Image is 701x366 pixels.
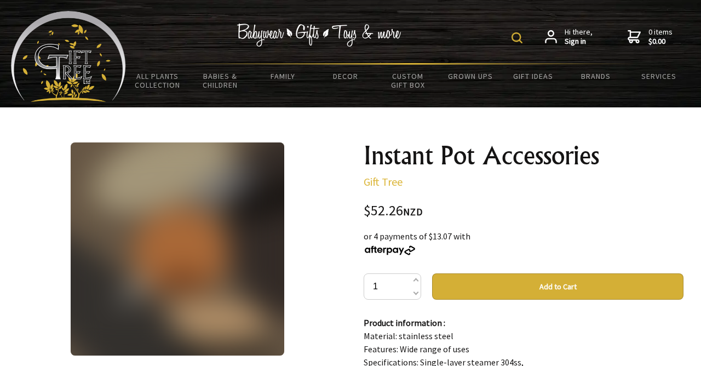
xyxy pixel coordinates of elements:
div: or 4 payments of $13.07 with [364,230,683,256]
a: Brands [565,65,627,88]
img: Babywear - Gifts - Toys & more [237,24,401,47]
a: Grown Ups [439,65,502,88]
img: Babyware - Gifts - Toys and more... [11,11,126,102]
a: Custom Gift Box [377,65,439,96]
strong: $0.00 [648,37,673,47]
a: Babies & Children [188,65,251,96]
strong: Product information : [364,317,445,328]
a: Family [251,65,314,88]
h1: Instant Pot Accessories [364,142,683,169]
span: NZD [403,205,423,218]
button: Add to Cart [432,273,683,300]
a: Gift Tree [364,175,403,188]
span: 0 items [648,27,673,47]
a: Decor [314,65,376,88]
span: Hi there, [565,27,593,47]
a: Gift Ideas [502,65,565,88]
a: Services [628,65,690,88]
strong: Sign in [565,37,593,47]
div: $52.26 [364,204,683,219]
a: Hi there,Sign in [545,27,593,47]
a: All Plants Collection [126,65,188,96]
img: Instant Pot Accessories [71,142,284,356]
img: Afterpay [364,245,416,255]
a: 0 items$0.00 [628,27,673,47]
img: product search [512,32,522,43]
